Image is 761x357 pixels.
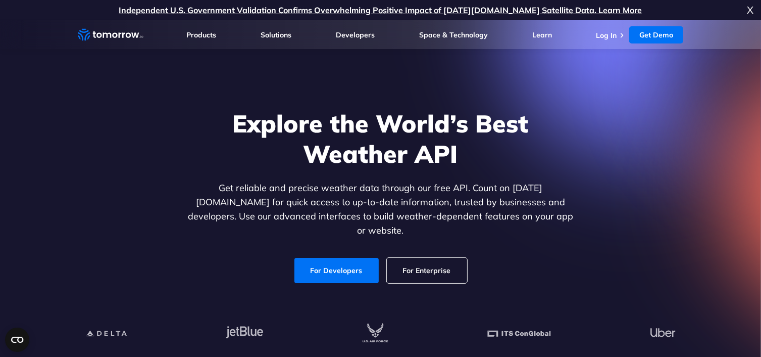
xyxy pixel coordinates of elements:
h1: Explore the World’s Best Weather API [186,108,576,169]
a: Products [187,30,217,39]
a: Independent U.S. Government Validation Confirms Overwhelming Positive Impact of [DATE][DOMAIN_NAM... [119,5,642,15]
a: Home link [78,27,143,42]
button: Open CMP widget [5,328,29,352]
p: Get reliable and precise weather data through our free API. Count on [DATE][DOMAIN_NAME] for quic... [186,181,576,238]
a: For Developers [294,258,379,283]
a: Get Demo [629,26,683,43]
a: Solutions [261,30,291,39]
a: Log In [596,31,617,40]
a: Space & Technology [419,30,488,39]
a: Developers [336,30,375,39]
a: Learn [532,30,552,39]
a: For Enterprise [387,258,467,283]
